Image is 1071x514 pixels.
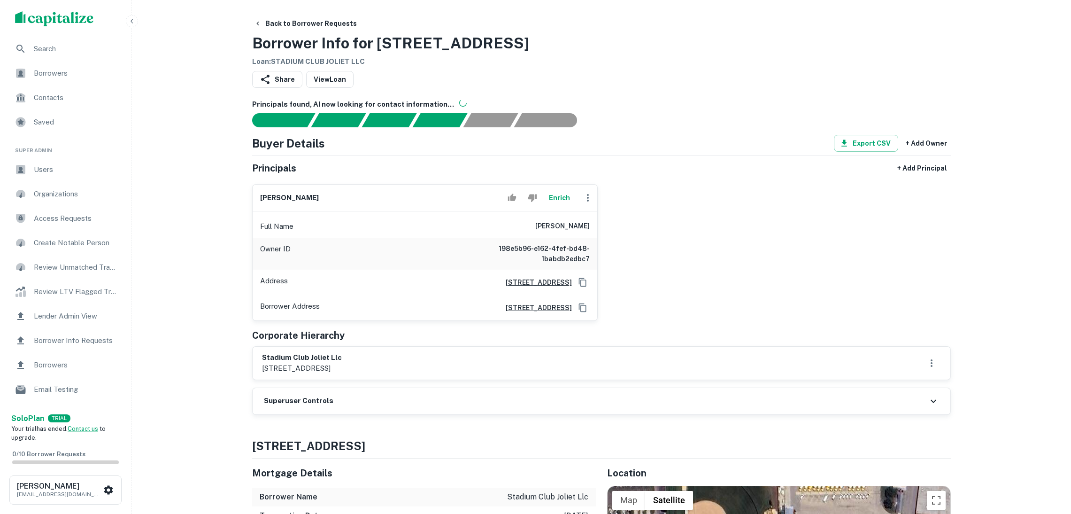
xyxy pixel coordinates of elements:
h4: [STREET_ADDRESS] [252,437,951,454]
button: Show satellite imagery [645,491,693,510]
p: Full Name [260,221,293,232]
div: Documents found, AI parsing details... [362,113,416,127]
a: Search [8,38,123,60]
button: Enrich [545,188,575,207]
h3: Borrower Info for [STREET_ADDRESS] [252,32,529,55]
span: Saved [34,117,118,128]
a: Review Unmatched Transactions [8,256,123,279]
a: Email Testing [8,378,123,401]
h5: Location [607,466,951,480]
button: Copy Address [576,275,590,289]
h6: 198e5b96-e162-4fef-bd48-1babdb2edbc7 [477,243,590,264]
span: 0 / 10 Borrower Requests [12,451,85,458]
h5: Mortgage Details [252,466,596,480]
iframe: Chat Widget [1024,439,1071,484]
a: Contacts [8,86,123,109]
a: Email Analytics [8,403,123,425]
strong: Solo Plan [11,414,44,423]
button: Show street map [612,491,645,510]
h6: Loan : STADIUM CLUB JOLIET LLC [252,56,529,67]
button: Copy Address [576,301,590,315]
a: Contact us [68,425,98,432]
div: Sending borrower request to AI... [241,113,311,127]
span: Users [34,164,118,175]
div: Principals found, still searching for contact information. This may take time... [463,113,518,127]
span: Organizations [34,188,118,200]
div: Principals found, AI now looking for contact information... [412,113,467,127]
span: Access Requests [34,213,118,224]
button: + Add Owner [902,135,951,152]
h4: Buyer Details [252,135,325,152]
button: + Add Principal [894,160,951,177]
button: Back to Borrower Requests [250,15,361,32]
a: Borrowers [8,62,123,85]
p: [EMAIL_ADDRESS][DOMAIN_NAME] [17,490,101,498]
p: Borrower Address [260,301,320,315]
a: [STREET_ADDRESS] [498,277,572,288]
span: Your trial has ended. to upgrade. [11,425,106,442]
button: Share [252,71,302,88]
a: Borrower Info Requests [8,329,123,352]
button: Reject [524,188,540,207]
div: Your request is received and processing... [311,113,366,127]
h5: Principals [252,161,296,175]
a: Create Notable Person [8,232,123,254]
p: Owner ID [260,243,291,264]
span: Review LTV Flagged Transactions [34,286,118,297]
span: Borrowers [34,359,118,371]
span: Search [34,43,118,55]
a: Organizations [8,183,123,205]
div: AI fulfillment process complete. [514,113,588,127]
li: Super Admin [8,135,123,158]
span: Borrowers [34,68,118,79]
div: TRIAL [48,414,70,422]
span: Contacts [34,92,118,103]
a: [STREET_ADDRESS] [498,303,572,313]
span: Lender Admin View [34,311,118,322]
h6: [PERSON_NAME] [17,483,101,490]
a: Borrowers [8,354,123,376]
h5: Corporate Hierarchy [252,328,345,343]
a: Users [8,158,123,181]
h6: Principals found, AI now looking for contact information... [252,99,951,110]
a: Saved [8,111,123,133]
span: Email Testing [34,384,118,395]
a: ViewLoan [306,71,354,88]
span: Review Unmatched Transactions [34,262,118,273]
h6: Superuser Controls [264,396,333,406]
img: capitalize-logo.png [15,11,94,26]
p: stadium club joliet llc [507,491,588,503]
h6: stadium club joliet llc [262,352,342,363]
button: Export CSV [834,135,898,152]
a: Access Requests [8,207,123,230]
p: [STREET_ADDRESS] [262,363,342,374]
h6: Borrower Name [260,491,317,503]
button: [PERSON_NAME][EMAIL_ADDRESS][DOMAIN_NAME] [9,475,122,505]
p: Address [260,275,288,289]
span: Borrower Info Requests [34,335,118,346]
h6: [PERSON_NAME] [260,193,319,203]
a: Review LTV Flagged Transactions [8,280,123,303]
a: Lender Admin View [8,305,123,327]
a: SoloPlan [11,413,44,424]
button: Accept [504,188,520,207]
h6: [PERSON_NAME] [535,221,590,232]
span: Create Notable Person [34,237,118,249]
button: Toggle fullscreen view [927,491,946,510]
